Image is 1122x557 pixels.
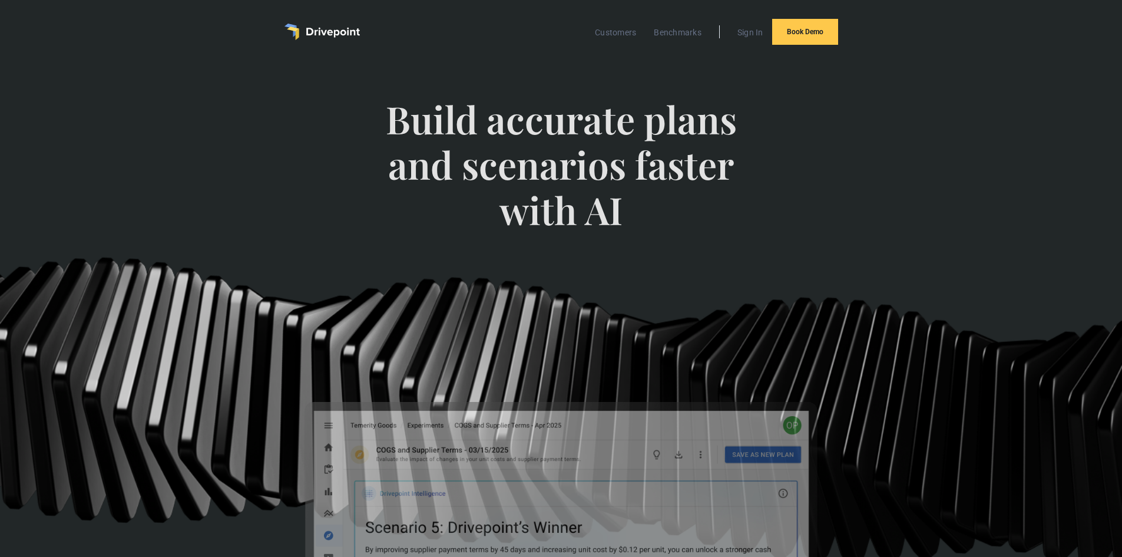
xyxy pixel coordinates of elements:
[589,25,642,40] a: Customers
[772,19,838,45] a: Book Demo
[284,24,360,40] a: home
[732,25,769,40] a: Sign In
[648,25,707,40] a: Benchmarks
[368,97,754,256] span: Build accurate plans and scenarios faster with AI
